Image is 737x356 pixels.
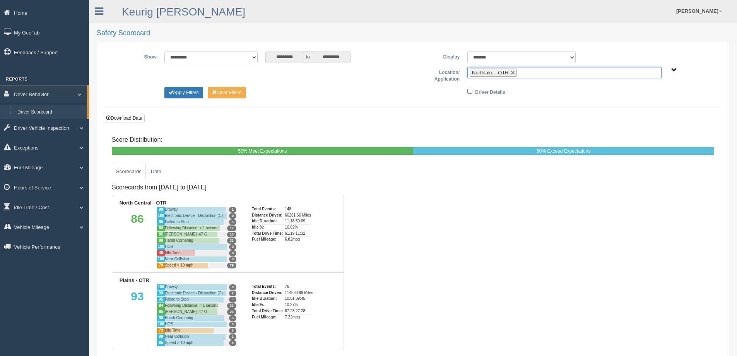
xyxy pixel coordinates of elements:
[252,302,283,308] div: Idle %:
[157,219,165,225] div: 95
[229,219,236,225] span: 5
[252,212,283,218] div: Distance Driven:
[227,238,236,244] span: 33
[227,309,236,315] span: 23
[227,225,236,231] span: 17
[285,212,311,218] div: 66261.66 Miles
[157,303,165,309] div: 84
[157,290,165,296] div: 99
[285,206,311,212] div: 148
[157,334,165,340] div: 98
[285,218,311,224] div: 11.18:50:09
[285,296,313,302] div: 10.01:39:45
[122,6,245,18] a: Keurig [PERSON_NAME]
[157,284,165,290] div: 100
[229,250,236,256] span: 0
[285,284,313,290] div: 76
[112,163,146,181] a: Scorecards
[285,224,311,230] div: 16.02%
[252,308,283,314] div: Total Drive Time:
[252,224,283,230] div: Idle %:
[252,236,283,242] div: Fuel Mileage:
[229,297,236,303] span: 4
[164,87,203,98] button: Change Filter Options
[229,213,236,219] span: 0
[252,284,283,290] div: Total Events:
[157,237,165,244] div: 88
[157,206,165,213] div: 98
[304,52,312,63] span: to
[229,340,236,346] span: 8
[227,232,236,237] span: 13
[252,230,283,237] div: Total Drive Time:
[229,291,236,296] span: 2
[208,87,246,98] button: Change Filter Options
[413,67,464,83] label: Location/ Application
[229,256,236,262] span: 0
[227,263,236,268] span: 79
[97,29,729,37] h2: Safety Scorecard
[157,250,165,256] div: 49
[157,315,165,321] div: 96
[157,321,165,327] div: 100
[110,52,161,61] label: Show
[252,290,283,296] div: Distance Driven:
[285,308,313,314] div: 87.23:27:28
[238,148,287,154] span: 50% Meet Expectations
[112,184,344,191] h4: Scorecards from [DATE] to [DATE]
[157,340,165,346] div: 95
[147,163,166,181] a: Data
[157,262,165,268] div: 70
[14,105,87,119] a: Driver Scorecard
[157,244,165,250] div: 100
[229,207,236,213] span: 1
[472,70,509,76] span: Northlake - OTR
[229,244,236,250] span: 0
[229,322,236,327] span: 0
[104,114,145,122] button: Download Data
[112,136,714,143] h4: Score Distribution:
[285,302,313,308] div: 10.27%
[118,206,157,268] div: 86
[157,225,165,231] div: 89
[229,328,236,334] span: 0
[229,284,236,290] span: 0
[120,200,167,206] b: North Central - OTR
[157,296,165,303] div: 95
[413,52,463,61] label: Display
[157,309,165,315] div: 85
[252,296,283,302] div: Idle Duration:
[227,303,236,309] span: 33
[252,314,283,320] div: Fuel Mileage:
[157,213,165,219] div: 100
[229,315,236,321] span: 5
[120,277,149,283] b: Plains - OTR
[475,87,505,96] label: Driver Details
[118,284,157,346] div: 93
[285,236,311,242] div: 6.82mpg
[157,327,165,334] div: 79
[285,314,313,320] div: 7.22mpg
[537,148,590,154] span: 50% Exceed Expectations
[285,290,313,296] div: 114830.99 Miles
[285,230,311,237] div: 61.19:11:32
[157,256,165,262] div: 100
[157,231,165,237] div: 85
[252,218,283,224] div: Idle Duration:
[252,206,283,212] div: Total Events:
[229,334,236,340] span: 1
